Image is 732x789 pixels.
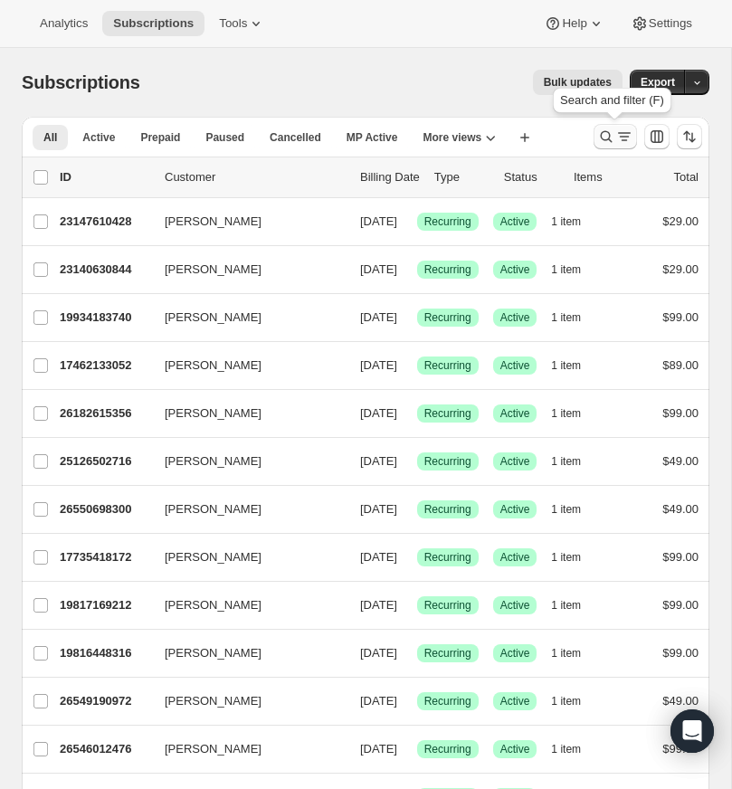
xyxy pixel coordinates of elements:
[630,70,686,95] button: Export
[551,310,581,325] span: 1 item
[500,358,530,373] span: Active
[154,543,335,572] button: [PERSON_NAME]
[60,449,699,474] div: 25126502716[PERSON_NAME][DATE]SuccessRecurringSuccessActive1 item$49.00
[165,309,261,327] span: [PERSON_NAME]
[551,502,581,517] span: 1 item
[154,399,335,428] button: [PERSON_NAME]
[360,406,397,420] span: [DATE]
[60,257,699,282] div: 23140630844[PERSON_NAME][DATE]SuccessRecurringSuccessActive1 item$29.00
[551,214,581,229] span: 1 item
[360,598,397,612] span: [DATE]
[551,305,601,330] button: 1 item
[154,639,335,668] button: [PERSON_NAME]
[60,692,150,710] p: 26549190972
[424,502,471,517] span: Recurring
[165,356,261,375] span: [PERSON_NAME]
[574,168,629,186] div: Items
[219,16,247,31] span: Tools
[551,646,581,661] span: 1 item
[43,130,57,145] span: All
[424,550,471,565] span: Recurring
[662,310,699,324] span: $99.00
[165,404,261,423] span: [PERSON_NAME]
[551,449,601,474] button: 1 item
[662,214,699,228] span: $29.00
[360,310,397,324] span: [DATE]
[29,11,99,36] button: Analytics
[551,257,601,282] button: 1 item
[165,692,261,710] span: [PERSON_NAME]
[82,130,115,145] span: Active
[500,550,530,565] span: Active
[360,742,397,756] span: [DATE]
[60,305,699,330] div: 19934183740[PERSON_NAME][DATE]SuccessRecurringSuccessActive1 item$99.00
[165,168,346,186] p: Customer
[677,124,702,149] button: Sort the results
[500,262,530,277] span: Active
[154,255,335,284] button: [PERSON_NAME]
[644,124,670,149] button: Customize table column order and visibility
[424,454,471,469] span: Recurring
[662,454,699,468] span: $49.00
[551,454,581,469] span: 1 item
[60,641,699,666] div: 19816448316[PERSON_NAME][DATE]SuccessRecurringSuccessActive1 item$99.00
[424,742,471,756] span: Recurring
[551,598,581,613] span: 1 item
[533,70,623,95] button: Bulk updates
[154,303,335,332] button: [PERSON_NAME]
[60,168,699,186] div: IDCustomerBilling DateTypeStatusItemsTotal
[662,646,699,660] span: $99.00
[500,406,530,421] span: Active
[649,16,692,31] span: Settings
[641,75,675,90] span: Export
[424,262,471,277] span: Recurring
[360,262,397,276] span: [DATE]
[60,404,150,423] p: 26182615356
[500,598,530,613] span: Active
[60,213,150,231] p: 23147610428
[60,209,699,234] div: 23147610428[PERSON_NAME][DATE]SuccessRecurringSuccessActive1 item$29.00
[60,500,150,518] p: 26550698300
[154,207,335,236] button: [PERSON_NAME]
[662,598,699,612] span: $99.00
[60,353,699,378] div: 17462133052[PERSON_NAME][DATE]SuccessRecurringSuccessActive1 item$89.00
[360,646,397,660] span: [DATE]
[662,742,699,756] span: $99.00
[154,735,335,764] button: [PERSON_NAME]
[674,168,699,186] p: Total
[544,75,612,90] span: Bulk updates
[662,550,699,564] span: $99.00
[60,545,699,570] div: 17735418172[PERSON_NAME][DATE]SuccessRecurringSuccessActive1 item$99.00
[551,545,601,570] button: 1 item
[551,550,581,565] span: 1 item
[551,641,601,666] button: 1 item
[551,497,601,522] button: 1 item
[154,591,335,620] button: [PERSON_NAME]
[551,694,581,708] span: 1 item
[60,593,699,618] div: 19817169212[PERSON_NAME][DATE]SuccessRecurringSuccessActive1 item$99.00
[500,646,530,661] span: Active
[551,689,601,714] button: 1 item
[360,214,397,228] span: [DATE]
[504,168,559,186] p: Status
[620,11,703,36] button: Settings
[662,358,699,372] span: $89.00
[22,72,140,92] span: Subscriptions
[594,124,637,149] button: Search and filter results
[424,646,471,661] span: Recurring
[424,598,471,613] span: Recurring
[205,130,244,145] span: Paused
[551,737,601,762] button: 1 item
[113,16,194,31] span: Subscriptions
[60,548,150,566] p: 17735418172
[551,742,581,756] span: 1 item
[424,214,471,229] span: Recurring
[60,497,699,522] div: 26550698300[PERSON_NAME][DATE]SuccessRecurringSuccessActive1 item$49.00
[60,737,699,762] div: 26546012476[PERSON_NAME][DATE]SuccessRecurringSuccessActive1 item$99.00
[500,214,530,229] span: Active
[551,593,601,618] button: 1 item
[154,447,335,476] button: [PERSON_NAME]
[662,502,699,516] span: $49.00
[551,262,581,277] span: 1 item
[60,689,699,714] div: 26549190972[PERSON_NAME][DATE]SuccessRecurringSuccessActive1 item$49.00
